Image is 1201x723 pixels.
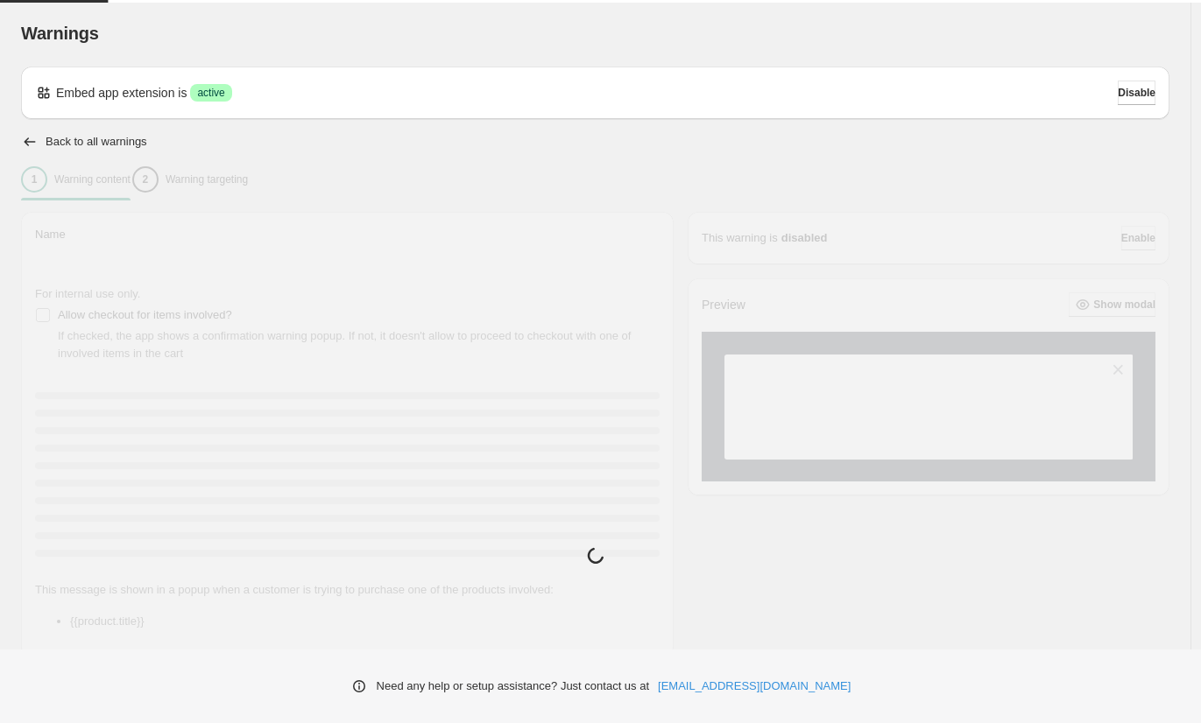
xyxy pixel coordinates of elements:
[1118,86,1155,100] span: Disable
[21,24,99,43] span: Warnings
[197,86,224,100] span: active
[1118,81,1155,105] button: Disable
[56,84,187,102] p: Embed app extension is
[658,677,851,695] a: [EMAIL_ADDRESS][DOMAIN_NAME]
[46,135,147,149] h2: Back to all warnings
